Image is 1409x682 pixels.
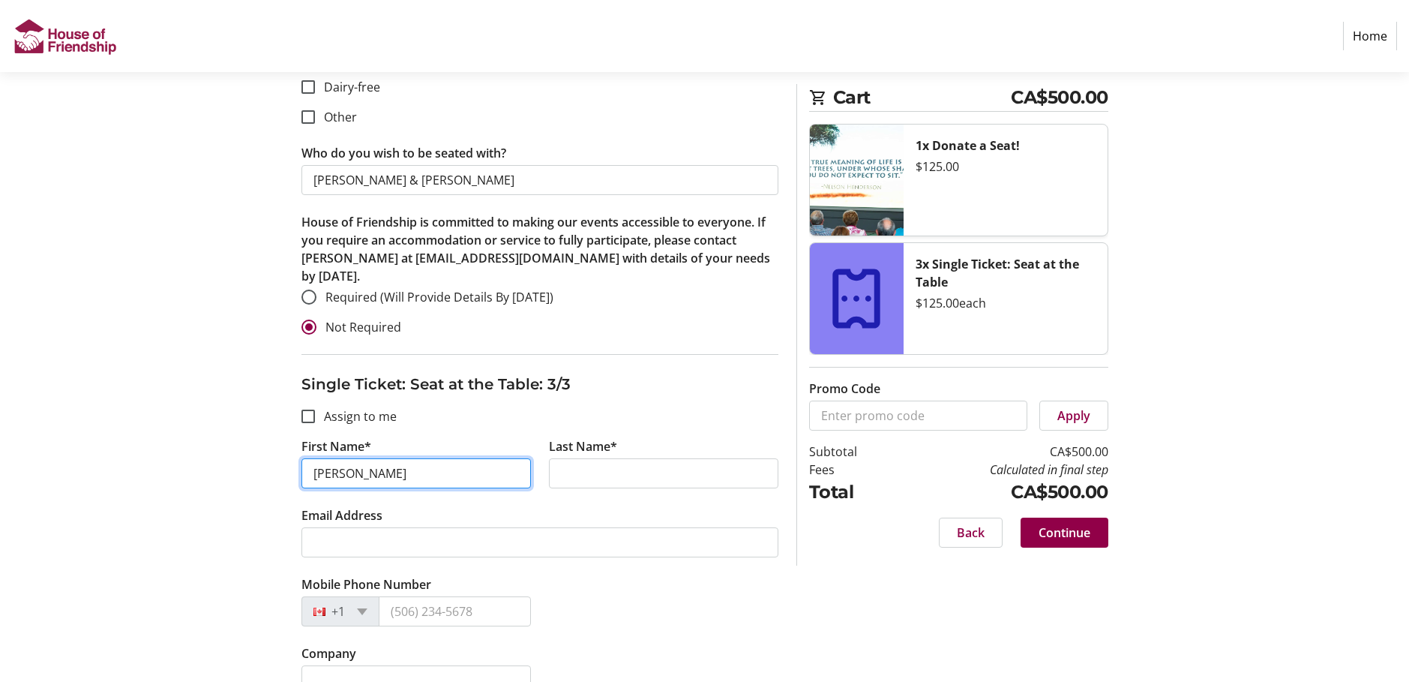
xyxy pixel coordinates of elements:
[916,158,1096,176] div: $125.00
[1057,407,1090,425] span: Apply
[833,84,1012,111] span: Cart
[1343,22,1397,50] a: Home
[810,125,904,236] img: Donate a Seat!
[1021,518,1108,548] button: Continue
[325,319,401,335] span: Not Required
[301,373,778,395] h3: Single Ticket: Seat at the Table: 3/3
[325,289,553,305] span: Required (Will Provide Details By [DATE])
[301,213,778,285] p: House of Friendship is committed to making our events accessible to everyone. If you require an a...
[809,380,880,398] label: Promo Code
[301,644,356,662] label: Company
[315,407,397,425] label: Assign to me
[549,437,617,455] label: Last Name*
[301,506,382,524] label: Email Address
[301,575,431,593] label: Mobile Phone Number
[315,108,357,126] label: Other
[939,518,1003,548] button: Back
[1011,84,1108,111] span: CA$500.00
[957,524,985,542] span: Back
[895,479,1108,506] td: CA$500.00
[809,461,895,479] td: Fees
[1039,401,1108,431] button: Apply
[916,256,1079,290] strong: 3x Single Ticket: Seat at the Table
[895,443,1108,461] td: CA$500.00
[809,401,1027,431] input: Enter promo code
[916,137,1020,154] strong: 1x Donate a Seat!
[1039,524,1090,542] span: Continue
[301,144,506,162] label: Who do you wish to be seated with?
[916,294,1096,312] div: $125.00 each
[809,479,895,506] td: Total
[301,437,371,455] label: First Name*
[315,78,380,96] label: Dairy-free
[379,596,531,626] input: (506) 234-5678
[809,443,895,461] td: Subtotal
[895,461,1108,479] td: Calculated in final step
[12,6,118,66] img: House of Friendship's Logo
